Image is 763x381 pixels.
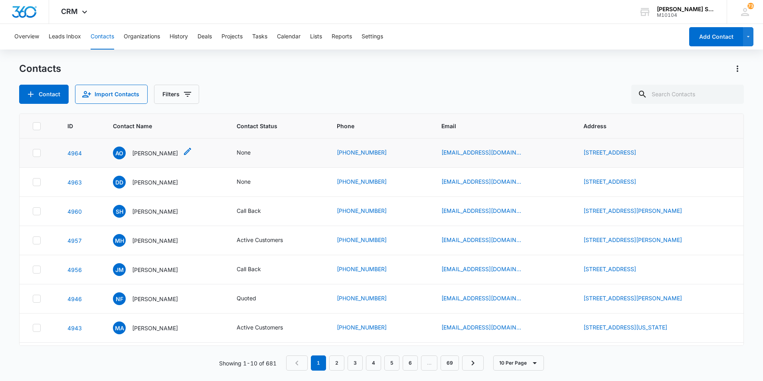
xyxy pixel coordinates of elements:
[61,7,78,16] span: CRM
[113,321,192,334] div: Contact Name - MARVINIA ANDERSON - Select to Edit Field
[366,355,381,371] a: Page 4
[237,323,283,331] div: Active Customers
[441,355,459,371] a: Page 69
[362,24,383,50] button: Settings
[337,323,401,333] div: Phone - (773) 682-9559 - Select to Edit Field
[237,236,283,244] div: Active Customers
[441,206,536,216] div: Email - srhasani@yahoo.com - Select to Edit Field
[113,147,192,159] div: Contact Name - Aziz Odeh - Select to Edit Field
[731,62,744,75] button: Actions
[441,148,536,158] div: Email - azizodeh636@gmail.com - Select to Edit Field
[583,294,696,304] div: Address - 2544 Deer Point Dr, Montgomery, IL, 60538 - Select to Edit Field
[277,24,300,50] button: Calendar
[657,12,715,18] div: account id
[311,355,326,371] em: 1
[75,85,148,104] button: Import Contacts
[113,292,192,305] div: Contact Name - Nick Frantz - Select to Edit Field
[154,85,199,104] button: Filters
[441,323,536,333] div: Email - marviniaaa@yahoo.com - Select to Edit Field
[441,177,536,187] div: Email - rckytp7@yahoo.com - Select to Edit Field
[113,234,192,247] div: Contact Name - Margot Hatcher - Select to Edit Field
[237,177,251,186] div: None
[67,296,82,302] a: Navigate to contact details page for Nick Frantz
[237,294,256,302] div: Quoted
[49,24,81,50] button: Leads Inbox
[113,147,126,159] span: AO
[237,265,275,274] div: Contact Status - Call Back - Select to Edit Field
[337,148,401,158] div: Phone - (469) 450-8495 - Select to Edit Field
[113,176,126,189] span: DD
[337,265,401,274] div: Phone - (630) 370-9160 - Select to Edit Field
[310,24,322,50] button: Lists
[337,122,411,130] span: Phone
[441,206,521,215] a: [EMAIL_ADDRESS][DOMAIN_NAME]
[14,24,39,50] button: Overview
[337,294,401,304] div: Phone - (708) 878-6189 - Select to Edit Field
[67,266,82,273] a: Navigate to contact details page for Joe Marinello
[132,207,178,216] p: [PERSON_NAME]
[237,148,265,158] div: Contact Status - None - Select to Edit Field
[337,323,387,331] a: [PHONE_NUMBER]
[337,236,387,244] a: [PHONE_NUMBER]
[67,122,82,130] span: ID
[583,266,636,272] a: [STREET_ADDRESS]
[583,236,696,245] div: Address - 2034 Rochelle, Carrollton, TX, 75007 - Select to Edit Field
[132,178,178,187] p: [PERSON_NAME]
[583,324,667,331] a: [STREET_ADDRESS][US_STATE]
[67,179,82,186] a: Navigate to contact details page for DAVID DEANE
[583,149,636,156] a: [STREET_ADDRESS]
[332,24,352,50] button: Reports
[441,294,536,304] div: Email - Brttwldrn@aol.com - Select to Edit Field
[286,355,484,371] nav: Pagination
[583,295,682,302] a: [STREET_ADDRESS][PERSON_NAME]
[124,24,160,50] button: Organizations
[132,324,178,332] p: [PERSON_NAME]
[747,3,754,9] div: notifications count
[657,6,715,12] div: account name
[583,265,650,274] div: Address - 1814 Clarendon Lane, Aurora, IL, 60504 - Select to Edit Field
[67,150,82,157] a: Navigate to contact details page for Aziz Odeh
[132,266,178,274] p: [PERSON_NAME]
[113,205,126,218] span: SH
[113,263,126,276] span: JM
[19,85,69,104] button: Add Contact
[113,176,192,189] div: Contact Name - DAVID DEANE - Select to Edit Field
[67,325,82,331] a: Navigate to contact details page for MARVINIA ANDERSON
[113,263,192,276] div: Contact Name - Joe Marinello - Select to Edit Field
[441,236,521,244] a: [EMAIL_ADDRESS][DOMAIN_NAME]
[113,122,206,130] span: Contact Name
[132,149,178,157] p: [PERSON_NAME]
[91,24,114,50] button: Contacts
[221,24,243,50] button: Projects
[583,177,650,187] div: Address - 901 Commonwealth Ct, Saginaw, TX, TX, 76179 - Select to Edit Field
[237,265,261,273] div: Call Back
[337,177,387,186] a: [PHONE_NUMBER]
[170,24,188,50] button: History
[747,3,754,9] span: 73
[462,355,484,371] a: Next Page
[631,85,744,104] input: Search Contacts
[441,294,521,302] a: [EMAIL_ADDRESS][DOMAIN_NAME]
[441,122,553,130] span: Email
[237,236,297,245] div: Contact Status - Active Customers - Select to Edit Field
[583,122,719,130] span: Address
[237,177,265,187] div: Contact Status - None - Select to Edit Field
[493,355,544,371] button: 10 Per Page
[337,236,401,245] div: Phone - (817) 575-7530 - Select to Edit Field
[252,24,267,50] button: Tasks
[19,63,61,75] h1: Contacts
[583,206,696,216] div: Address - 1103 S Sarah St, Allen, TX, 75013 - Select to Edit Field
[337,206,401,216] div: Phone - (925) 683-0014 - Select to Edit Field
[237,206,261,215] div: Call Back
[337,206,387,215] a: [PHONE_NUMBER]
[441,265,521,273] a: [EMAIL_ADDRESS][DOMAIN_NAME]
[583,236,682,243] a: [STREET_ADDRESS][PERSON_NAME]
[237,148,251,157] div: None
[237,323,297,333] div: Contact Status - Active Customers - Select to Edit Field
[583,323,682,333] div: Address - 2509 sycamore drive, Dyer, Indiana, 46311 - Select to Edit Field
[113,321,126,334] span: MA
[329,355,344,371] a: Page 2
[337,294,387,302] a: [PHONE_NUMBER]
[441,177,521,186] a: [EMAIL_ADDRESS][DOMAIN_NAME]
[113,234,126,247] span: MH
